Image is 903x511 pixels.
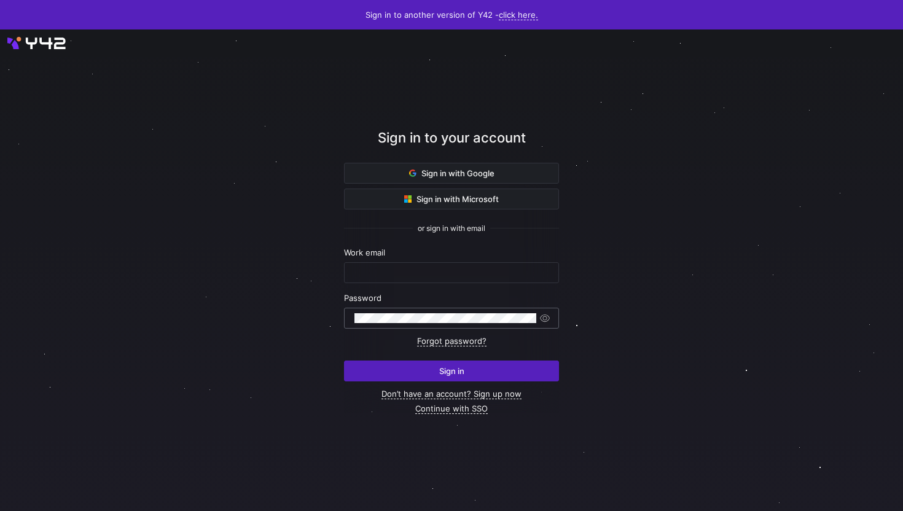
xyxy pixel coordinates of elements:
[381,389,522,399] a: Don’t have an account? Sign up now
[344,293,381,303] span: Password
[418,224,485,233] span: or sign in with email
[344,189,559,209] button: Sign in with Microsoft
[417,336,487,346] a: Forgot password?
[499,10,538,20] a: click here.
[415,404,488,414] a: Continue with SSO
[344,248,385,257] span: Work email
[404,194,499,204] span: Sign in with Microsoft
[439,366,464,376] span: Sign in
[344,361,559,381] button: Sign in
[409,168,495,178] span: Sign in with Google
[344,163,559,184] button: Sign in with Google
[344,128,559,163] div: Sign in to your account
